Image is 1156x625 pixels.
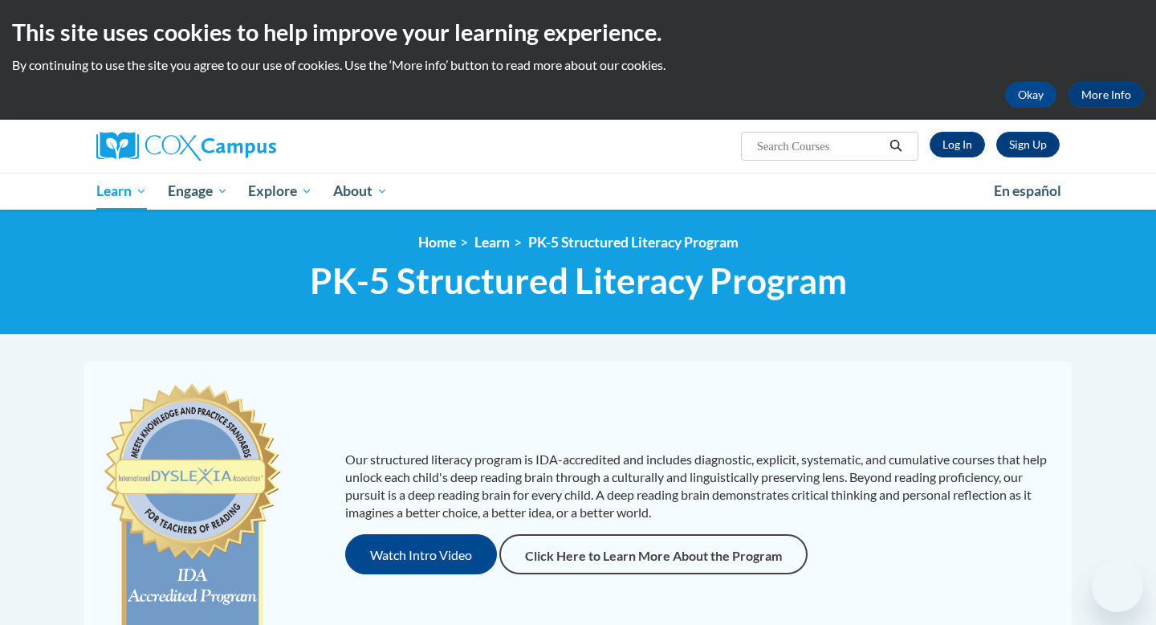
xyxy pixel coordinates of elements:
span: PK-5 Structured Literacy Program [310,259,847,302]
h2: This site uses cookies to help improve your learning experience. [12,16,1144,48]
a: About [323,173,398,210]
span: About [333,182,388,201]
a: More Info [1068,82,1144,108]
a: Click Here to Learn More About the Program [499,534,808,574]
button: Okay [1005,82,1056,108]
a: Home [418,234,456,251]
p: Our structured literacy program is IDA-accredited and includes diagnostic, explicit, systematic, ... [345,451,1056,521]
a: Register [996,132,1060,157]
input: Search Courses [755,137,884,156]
a: PK-5 Structured Literacy Program [528,234,739,251]
a: Engage [157,173,238,210]
a: En español [983,174,1072,208]
img: Cox Campus [96,132,276,161]
span: Engage [168,182,228,201]
span: Learn [96,182,147,201]
div: Main menu [72,173,1084,210]
iframe: Button to launch messaging window [1092,561,1143,612]
a: Learn [474,234,510,251]
a: Cox Campus [96,132,401,161]
p: By continuing to use the site you agree to our use of cookies. Use the ‘More info’ button to read... [12,56,1144,74]
a: Explore [238,173,323,210]
button: Search [884,137,908,156]
button: Watch Intro Video [345,534,497,574]
span: Explore [248,182,312,201]
span: En español [994,182,1061,199]
a: Log In [930,132,985,157]
a: Learn [86,173,157,210]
